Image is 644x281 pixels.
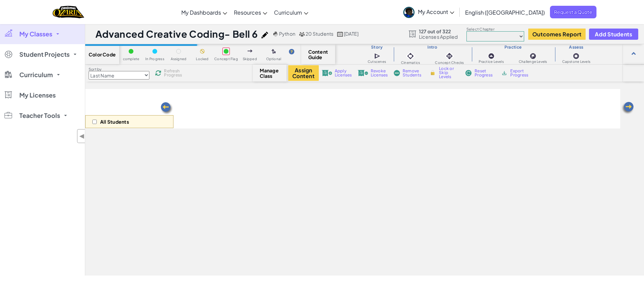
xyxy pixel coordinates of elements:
img: Arrow_Left.png [621,101,634,115]
span: Skipped [243,57,257,61]
span: My Licenses [19,92,56,98]
span: My Classes [19,31,52,37]
span: Locked [196,57,208,61]
button: Outcomes Report [528,29,586,40]
span: Optional [266,57,281,61]
img: iconPencil.svg [261,32,268,38]
span: complete [123,57,140,61]
span: Licenses Applied [419,34,458,39]
span: Color Code [89,52,116,57]
span: Resources [234,9,261,16]
img: IconLock.svg [429,70,436,76]
img: calendar.svg [337,32,343,37]
img: python.png [273,32,278,37]
span: Manage Class [260,68,280,78]
span: ◀ [79,131,85,141]
img: avatar [403,7,415,18]
span: Content Guide [308,49,328,60]
h3: Intro [393,45,471,50]
img: IconReload.svg [154,69,162,77]
a: Request a Quote [550,6,596,18]
span: English ([GEOGRAPHIC_DATA]) [465,9,545,16]
img: IconCinematic.svg [406,51,415,61]
img: IconInteractive.svg [445,51,454,61]
img: IconSkippedLevel.svg [247,50,253,52]
img: IconChallengeLevel.svg [530,53,536,59]
img: IconHint.svg [289,49,294,54]
span: Practice Levels [479,60,503,64]
h3: Story [360,45,393,50]
span: Capstone Levels [562,60,590,64]
span: Lock or Skip Levels [439,67,459,79]
span: 20 Students [306,31,334,37]
a: Ozaria by CodeCombat logo [53,5,84,19]
img: IconCapstoneLevel.svg [573,53,579,59]
span: Cutscenes [368,60,386,64]
a: English ([GEOGRAPHIC_DATA]) [462,3,548,21]
span: Teacher Tools [19,112,60,119]
a: Curriculum [271,3,312,21]
a: Resources [231,3,271,21]
span: Revoke Licenses [371,69,388,77]
img: IconCutscene.svg [374,52,381,60]
span: Concept Flag [214,57,238,61]
span: Student Projects [19,51,70,57]
span: Curriculum [19,72,53,78]
label: Sort by [89,67,149,72]
label: Select Chapter [466,27,524,32]
span: Remove Students [403,69,423,77]
span: Cinematics [401,61,420,65]
button: Assign Content [288,65,319,81]
span: [DATE] [344,31,358,37]
span: Apply Licenses [335,69,352,77]
span: Export Progress [510,69,531,77]
h3: Practice [472,45,555,50]
span: In Progress [145,57,164,61]
span: Refresh Progress [164,69,185,77]
span: Reset Progress [475,69,495,77]
span: My Account [418,8,454,15]
a: My Dashboards [178,3,231,21]
span: 127 out of 322 [419,29,458,34]
img: Home [53,5,84,19]
img: IconArchive.svg [501,70,508,76]
a: My Account [400,1,458,23]
img: IconOptionalLevel.svg [272,49,276,54]
img: IconLicenseApply.svg [322,70,332,76]
img: IconRemoveStudents.svg [394,70,400,76]
img: IconPracticeLevel.svg [488,53,495,59]
img: MultipleUsers.png [299,32,305,37]
h3: Assess [555,45,598,50]
span: Python [279,31,295,37]
p: All Students [100,119,129,124]
span: Curriculum [274,9,302,16]
img: IconReset.svg [465,70,472,76]
span: My Dashboards [181,9,221,16]
span: Assigned [171,57,187,61]
span: Challenge Levels [519,60,547,64]
span: Concept Checks [435,61,464,65]
img: IconLicenseRevoke.svg [358,70,368,76]
span: Add Students [595,31,632,37]
img: Arrow_Left.png [160,102,173,115]
h1: Advanced Creative Coding- Bell 6 [95,28,258,40]
button: Add Students [589,29,638,40]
